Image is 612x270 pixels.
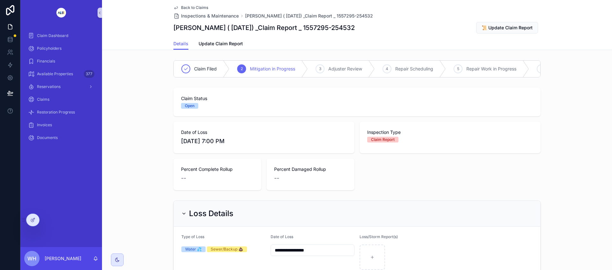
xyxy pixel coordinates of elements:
[24,68,98,80] a: Available Properties377
[466,66,516,72] span: Repair Work in Progress
[395,66,433,72] span: Repair Scheduling
[24,132,98,143] a: Documents
[24,30,98,41] a: Claim Dashboard
[24,81,98,92] a: Reservations
[241,66,243,71] span: 2
[37,33,68,38] span: Claim Dashboard
[173,23,355,32] h1: [PERSON_NAME] ( [DATE]) _Claim Report _ 1557295-254532
[37,46,62,51] span: Policyholders
[194,66,217,72] span: Claim Filed
[181,174,186,183] span: --
[24,94,98,105] a: Claims
[185,246,202,252] div: Water 💦
[181,129,347,135] span: Date of Loss
[37,59,55,64] span: Financials
[181,5,208,10] span: Back to Claims
[189,208,233,219] h2: Loss Details
[328,66,362,72] span: Adjuster Review
[84,70,94,78] div: 377
[199,38,243,51] a: Update Claim Report
[360,234,398,239] span: Loss/Storm Report(s)
[185,103,194,109] div: Open
[24,119,98,131] a: Invoices
[245,13,373,19] a: [PERSON_NAME] ( [DATE]) _Claim Report _ 1557295-254532
[274,166,347,172] span: Percent Damaged Rollup
[181,234,204,239] span: Type of Loss
[181,13,239,19] span: Inspections & Maintenance
[482,25,533,31] span: 📜 Update Claim Report
[37,135,58,140] span: Documents
[173,5,208,10] a: Back to Claims
[37,110,75,115] span: Restoration Progress
[173,40,188,47] span: Details
[37,122,52,128] span: Invoices
[27,255,36,262] span: WH
[51,8,71,18] img: App logo
[319,66,321,71] span: 3
[173,13,239,19] a: Inspections & Maintenance
[173,38,188,50] a: Details
[540,66,543,71] span: 6
[371,137,395,142] div: Claim Report
[271,234,293,239] span: Date of Loss
[37,84,61,89] span: Reservations
[37,71,73,77] span: Available Properties
[20,26,102,152] div: scrollable content
[24,43,98,54] a: Policyholders
[181,95,533,102] span: Claim Status
[37,97,49,102] span: Claims
[24,55,98,67] a: Financials
[211,246,243,252] div: Sewer/Backup 💩
[457,66,459,71] span: 5
[274,174,279,183] span: --
[250,66,295,72] span: Mitigation in Progress
[367,129,533,135] span: Inspection Type
[45,255,81,262] p: [PERSON_NAME]
[181,137,347,146] span: [DATE] 7:00 PM
[24,106,98,118] a: Restoration Progress
[476,22,538,33] button: 📜 Update Claim Report
[199,40,243,47] span: Update Claim Report
[181,166,254,172] span: Percent Complete Rollup
[386,66,388,71] span: 4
